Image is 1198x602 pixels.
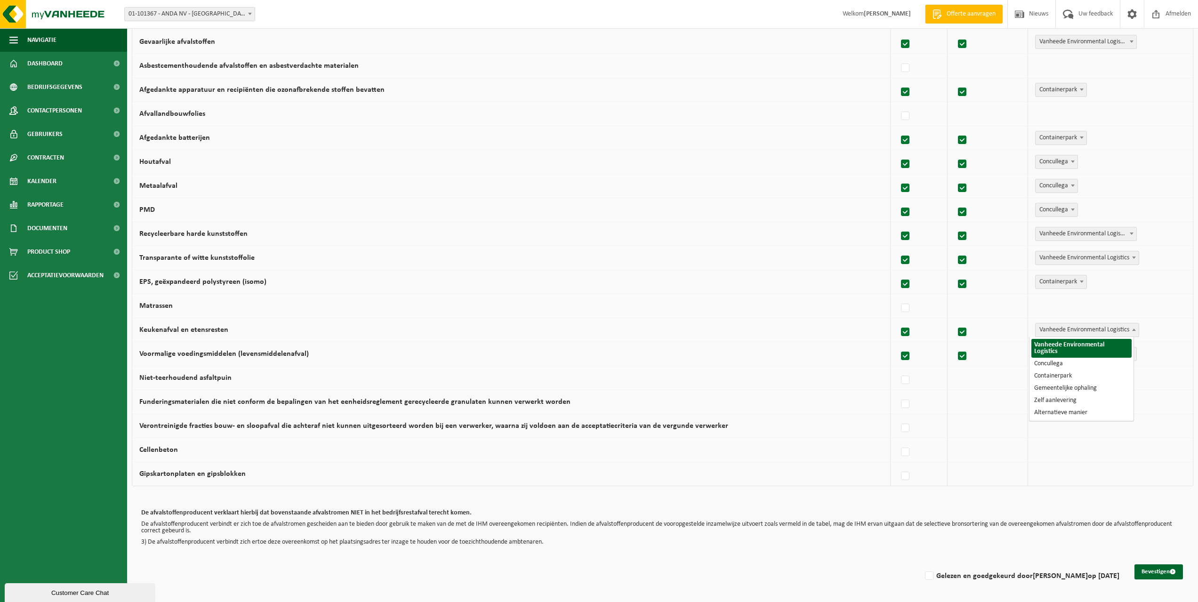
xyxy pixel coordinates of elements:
[1036,323,1139,337] span: Vanheede Environmental Logistics
[1036,155,1077,169] span: Concullega
[139,470,246,478] label: Gipskartonplaten en gipsblokken
[1035,203,1078,217] span: Concullega
[139,110,205,118] label: Afvallandbouwfolies
[139,446,178,454] label: Cellenbeton
[1031,394,1132,407] li: Zelf aanlevering
[5,581,157,602] iframe: chat widget
[124,7,255,21] span: 01-101367 - ANDA NV - BOORTMEERBEEK
[27,217,67,240] span: Documenten
[1035,131,1087,145] span: Containerpark
[1134,564,1183,579] button: Bevestigen
[141,521,1184,534] p: De afvalstoffenproducent verbindt er zich toe de afvalstromen gescheiden aan te bieden door gebru...
[27,169,56,193] span: Kalender
[1036,203,1077,217] span: Concullega
[27,75,82,99] span: Bedrijfsgegevens
[27,99,82,122] span: Contactpersonen
[1031,339,1132,358] li: Vanheede Environmental Logistics
[1036,251,1139,265] span: Vanheede Environmental Logistics
[139,398,571,406] label: Funderingsmaterialen die niet conform de bepalingen van het eenheidsreglement gerecycleerde granu...
[139,254,255,262] label: Transparante of witte kunststoffolie
[27,193,64,217] span: Rapportage
[139,326,228,334] label: Keukenafval en etensresten
[1035,155,1078,169] span: Concullega
[925,5,1003,24] a: Offerte aanvragen
[27,52,63,75] span: Dashboard
[1035,227,1137,241] span: Vanheede Environmental Logistics
[1036,179,1077,193] span: Concullega
[1031,382,1132,394] li: Gemeentelijke ophaling
[1031,370,1132,382] li: Containerpark
[1036,227,1136,241] span: Vanheede Environmental Logistics
[944,9,998,19] span: Offerte aanvragen
[139,134,210,142] label: Afgedankte batterijen
[923,569,1119,583] label: Gelezen en goedgekeurd door op [DATE]
[1031,407,1132,419] li: Alternatieve manier
[139,230,248,238] label: Recycleerbare harde kunststoffen
[864,10,911,17] strong: [PERSON_NAME]
[27,146,64,169] span: Contracten
[1036,83,1086,96] span: Containerpark
[139,182,177,190] label: Metaalafval
[27,28,56,52] span: Navigatie
[139,302,173,310] label: Matrassen
[1033,572,1088,580] strong: [PERSON_NAME]
[139,278,266,286] label: EPS, geëxpandeerd polystyreen (isomo)
[1035,83,1087,97] span: Containerpark
[139,350,309,358] label: Voormalige voedingsmiddelen (levensmiddelenafval)
[139,86,385,94] label: Afgedankte apparatuur en recipiënten die ozonafbrekende stoffen bevatten
[1035,179,1078,193] span: Concullega
[27,240,70,264] span: Product Shop
[139,158,171,166] label: Houtafval
[1036,131,1086,144] span: Containerpark
[1036,275,1086,289] span: Containerpark
[139,206,155,214] label: PMD
[27,122,63,146] span: Gebruikers
[139,62,359,70] label: Asbestcementhoudende afvalstoffen en asbestverdachte materialen
[1031,358,1132,370] li: Concullega
[1035,35,1137,49] span: Vanheede Environmental Logistics
[27,264,104,287] span: Acceptatievoorwaarden
[139,38,215,46] label: Gevaarlijke afvalstoffen
[141,539,1184,546] p: 3) De afvalstoffenproducent verbindt zich ertoe deze overeenkomst op het plaatsingsadres ter inza...
[1036,35,1136,48] span: Vanheede Environmental Logistics
[125,8,255,21] span: 01-101367 - ANDA NV - BOORTMEERBEEK
[139,422,728,430] label: Verontreinigde fracties bouw- en sloopafval die achteraf niet kunnen uitgesorteerd worden bij een...
[1035,275,1087,289] span: Containerpark
[141,509,472,516] b: De afvalstoffenproducent verklaart hierbij dat bovenstaande afvalstromen NIET in het bedrijfsrest...
[139,374,232,382] label: Niet-teerhoudend asfaltpuin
